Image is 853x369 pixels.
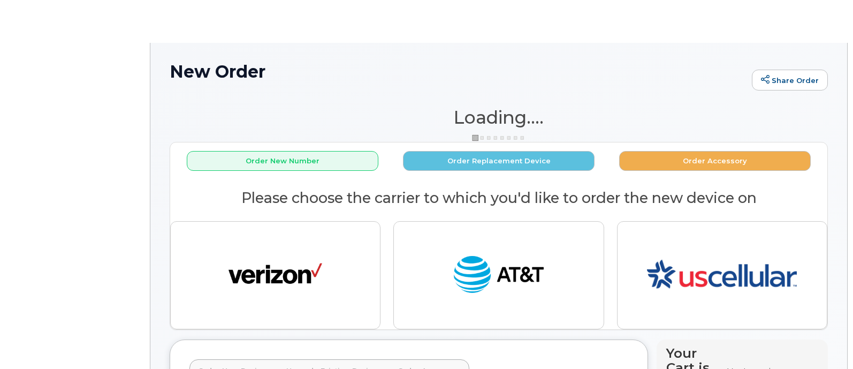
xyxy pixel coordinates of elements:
h1: New Order [170,62,747,81]
button: Order Replacement Device [403,151,595,171]
img: us-53c3169632288c49726f5d6ca51166ebf3163dd413c8a1bd00aedf0ff3a7123e.png [647,230,797,320]
h2: Please choose the carrier to which you'd like to order the new device on [170,190,827,206]
h1: Loading.... [170,108,828,127]
button: Order Accessory [619,151,811,171]
a: Share Order [752,70,828,91]
img: verizon-ab2890fd1dd4a6c9cf5f392cd2db4626a3dae38ee8226e09bcb5c993c4c79f81.png [229,251,322,299]
img: at_t-fb3d24644a45acc70fc72cc47ce214d34099dfd970ee3ae2334e4251f9d920fd.png [452,251,545,299]
img: ajax-loader-3a6953c30dc77f0bf724df975f13086db4f4c1262e45940f03d1251963f1bf2e.gif [472,134,525,142]
button: Order New Number [187,151,378,171]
